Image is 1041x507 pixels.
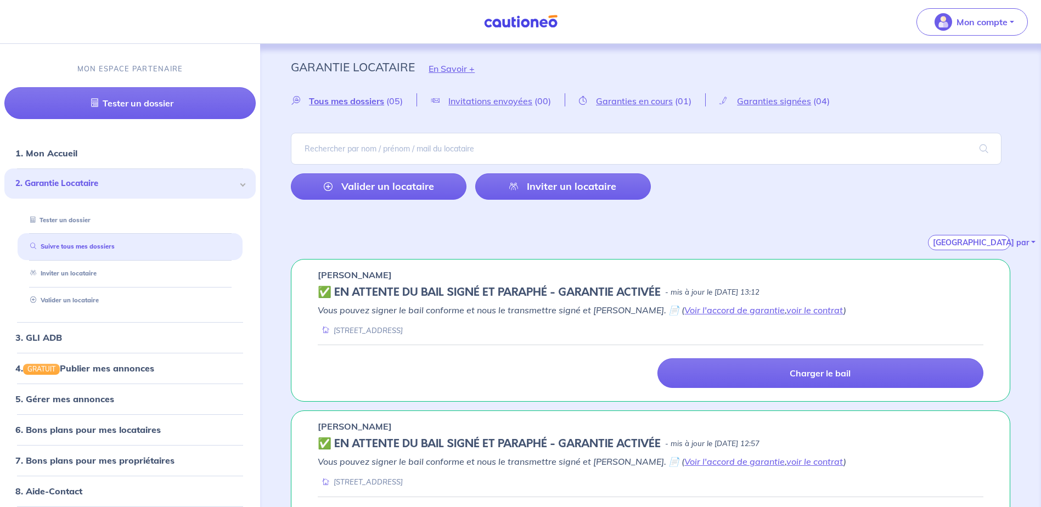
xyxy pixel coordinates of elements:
img: illu_account_valid_menu.svg [935,13,952,31]
a: Voir l'accord de garantie [684,456,785,467]
p: Mon compte [956,15,1008,29]
span: (01) [675,95,691,106]
div: Suivre tous mes dossiers [18,238,243,256]
a: Valider un locataire [291,173,466,200]
button: En Savoir + [415,53,488,84]
a: Voir l'accord de garantie [684,305,785,316]
p: - mis à jour le [DATE] 12:57 [665,438,759,449]
div: state: CONTRACT-SIGNED, Context: FINISHED,IS-GL-CAUTION [318,286,983,299]
p: Charger le bail [790,368,851,379]
div: [STREET_ADDRESS] [318,477,403,487]
h5: ✅️️️ EN ATTENTE DU BAIL SIGNÉ ET PARAPHÉ - GARANTIE ACTIVÉE [318,286,661,299]
div: 2. Garantie Locataire [4,169,256,199]
span: search [966,133,1001,164]
p: [PERSON_NAME] [318,420,392,433]
div: Inviter un locataire [18,265,243,283]
a: 7. Bons plans pour mes propriétaires [15,455,175,466]
p: [PERSON_NAME] [318,268,392,281]
button: illu_account_valid_menu.svgMon compte [916,8,1028,36]
p: - mis à jour le [DATE] 13:12 [665,287,759,298]
em: Vous pouvez signer le bail conforme et nous le transmettre signé et [PERSON_NAME]. 📄 ( , ) [318,456,846,467]
img: Cautioneo [480,15,562,29]
span: Invitations envoyées [448,95,532,106]
p: MON ESPACE PARTENAIRE [77,64,183,74]
a: Tester un dossier [26,216,91,224]
p: Garantie Locataire [291,57,415,77]
div: [STREET_ADDRESS] [318,325,403,336]
a: Garanties signées(04) [706,95,843,106]
div: Tester un dossier [18,211,243,229]
div: 3. GLI ADB [4,326,256,348]
a: 5. Gérer mes annonces [15,393,114,404]
span: Garanties en cours [596,95,673,106]
a: voir le contrat [786,305,843,316]
a: Garanties en cours(01) [565,95,705,106]
div: 4.GRATUITPublier mes annonces [4,357,256,379]
a: 3. GLI ADB [15,332,62,343]
span: 2. Garantie Locataire [15,178,237,190]
span: Garanties signées [737,95,811,106]
em: Vous pouvez signer le bail conforme et nous le transmettre signé et [PERSON_NAME]. 📄 ( , ) [318,305,846,316]
a: Suivre tous mes dossiers [26,243,115,251]
span: Tous mes dossiers [309,95,384,106]
a: Tester un dossier [4,88,256,120]
div: 6. Bons plans pour mes locataires [4,419,256,441]
a: Tous mes dossiers(05) [291,95,417,106]
a: 4.GRATUITPublier mes annonces [15,363,154,374]
button: [GEOGRAPHIC_DATA] par [928,235,1010,250]
span: (00) [534,95,551,106]
a: Inviter un locataire [475,173,651,200]
div: 5. Gérer mes annonces [4,388,256,410]
a: 6. Bons plans pour mes locataires [15,424,161,435]
a: Inviter un locataire [26,270,97,278]
div: state: CONTRACT-SIGNED, Context: FINISHED,IS-GL-CAUTION [318,437,983,450]
div: Valider un locataire [18,291,243,309]
a: voir le contrat [786,456,843,467]
a: 1. Mon Accueil [15,148,77,159]
span: (05) [386,95,403,106]
h5: ✅️️️ EN ATTENTE DU BAIL SIGNÉ ET PARAPHÉ - GARANTIE ACTIVÉE [318,437,661,450]
span: (04) [813,95,830,106]
div: 8. Aide-Contact [4,480,256,502]
div: 7. Bons plans pour mes propriétaires [4,449,256,471]
input: Rechercher par nom / prénom / mail du locataire [291,133,1001,165]
a: Charger le bail [657,358,983,388]
a: Valider un locataire [26,296,99,304]
div: 1. Mon Accueil [4,143,256,165]
a: Invitations envoyées(00) [417,95,565,106]
a: 8. Aide-Contact [15,486,82,497]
